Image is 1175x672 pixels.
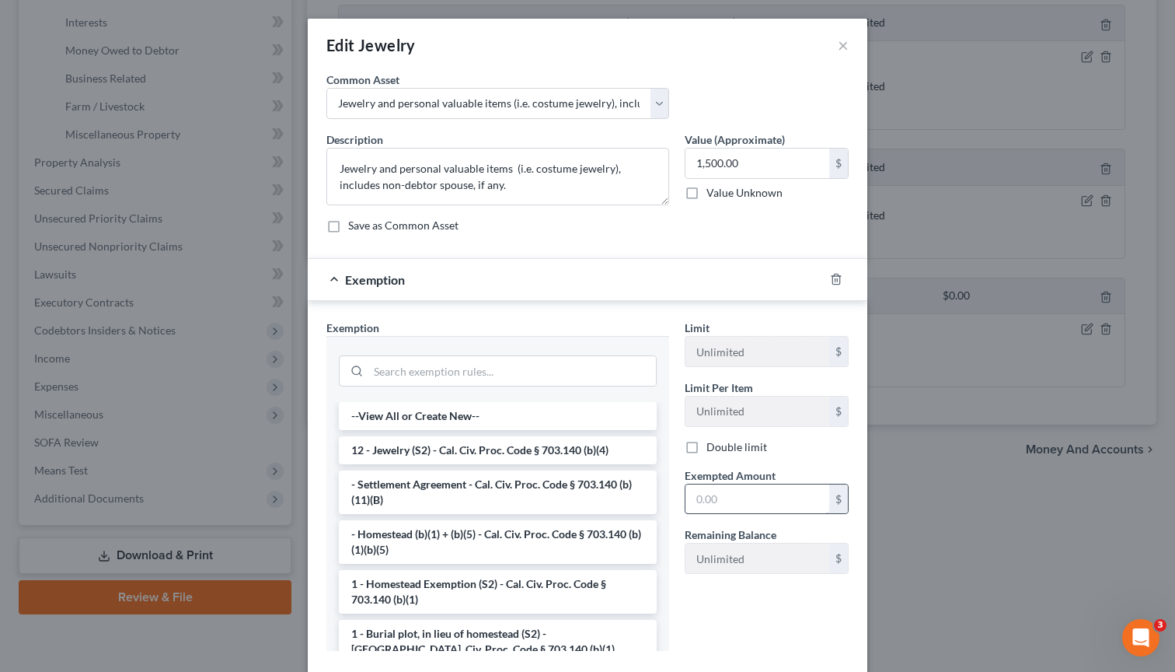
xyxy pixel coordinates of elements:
[685,485,829,514] input: 0.00
[829,337,848,366] div: $
[339,436,657,464] li: 12 - Jewelry (S2) - Cal. Civ. Proc. Code § 703.140 (b)(4)
[339,471,657,514] li: - Settlement Agreement - Cal. Civ. Proc. Code § 703.140 (b)(11)(B)
[829,149,848,178] div: $
[706,185,783,201] label: Value Unknown
[685,469,776,482] span: Exempted Amount
[685,527,776,543] label: Remaining Balance
[339,402,657,430] li: --View All or Create New--
[1154,619,1166,632] span: 3
[838,36,849,54] button: ×
[326,133,383,146] span: Description
[685,337,829,366] input: --
[685,380,753,396] label: Limit Per Item
[829,485,848,514] div: $
[339,520,657,564] li: - Homestead (b)(1) + (b)(5) - Cal. Civ. Proc. Code § 703.140 (b)(1)(b)(5)
[345,272,405,287] span: Exemption
[706,439,767,455] label: Double limit
[368,356,656,386] input: Search exemption rules...
[685,544,829,573] input: --
[326,34,416,56] div: Edit Jewelry
[685,321,710,334] span: Limit
[1122,619,1159,656] iframe: Intercom live chat
[829,544,848,573] div: $
[326,72,399,88] label: Common Asset
[685,397,829,426] input: --
[829,397,848,426] div: $
[685,149,829,178] input: 0.00
[326,321,379,334] span: Exemption
[339,620,657,663] li: 1 - Burial plot, in lieu of homestead (S2) - [GEOGRAPHIC_DATA]. Civ. Proc. Code § 703.140 (b)(1)
[685,131,785,148] label: Value (Approximate)
[339,570,657,614] li: 1 - Homestead Exemption (S2) - Cal. Civ. Proc. Code § 703.140 (b)(1)
[348,218,458,233] label: Save as Common Asset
